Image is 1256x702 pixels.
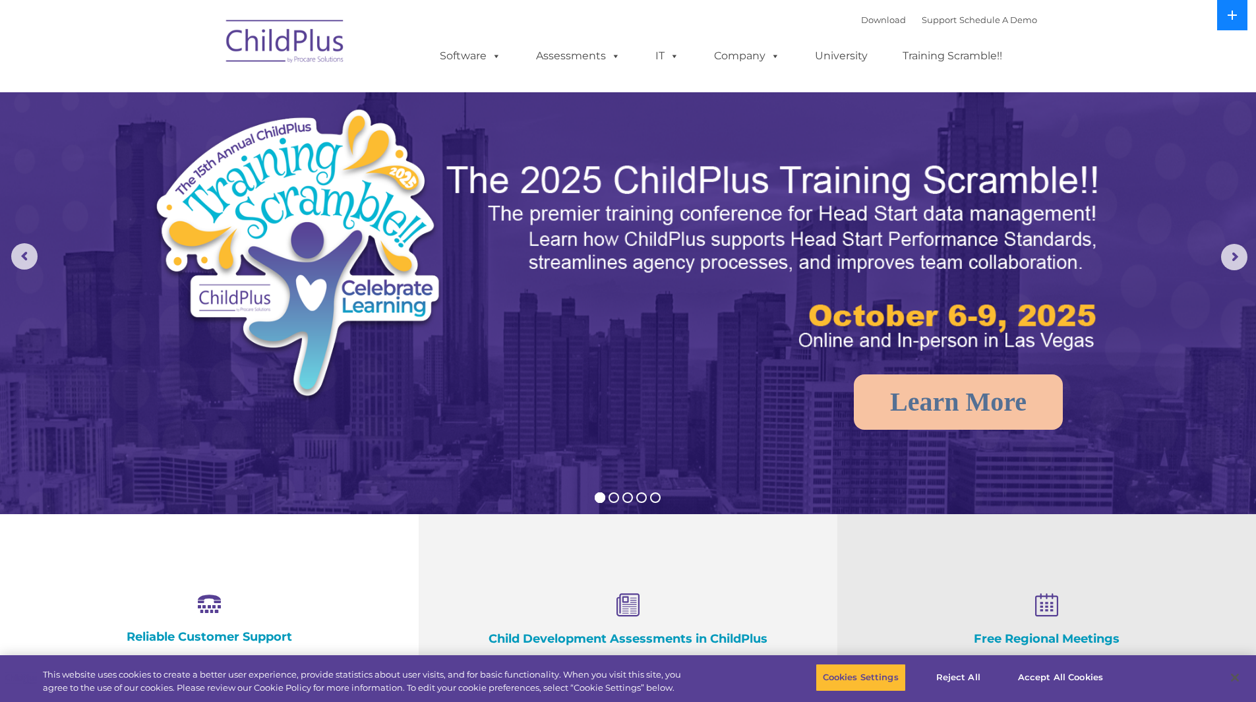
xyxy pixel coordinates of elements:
[802,43,881,69] a: University
[861,15,906,25] a: Download
[523,43,634,69] a: Assessments
[889,43,1015,69] a: Training Scramble!!
[854,374,1063,430] a: Learn More
[816,664,906,691] button: Cookies Settings
[43,668,691,694] div: This website uses cookies to create a better user experience, provide statistics about user visit...
[427,43,514,69] a: Software
[922,15,957,25] a: Support
[903,631,1190,646] h4: Free Regional Meetings
[917,664,1000,691] button: Reject All
[861,15,1037,25] font: |
[1220,663,1249,692] button: Close
[701,43,793,69] a: Company
[183,141,239,151] span: Phone number
[66,629,353,644] h4: Reliable Customer Support
[1011,664,1110,691] button: Accept All Cookies
[220,11,351,76] img: ChildPlus by Procare Solutions
[642,43,692,69] a: IT
[183,87,224,97] span: Last name
[485,631,771,646] h4: Child Development Assessments in ChildPlus
[959,15,1037,25] a: Schedule A Demo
